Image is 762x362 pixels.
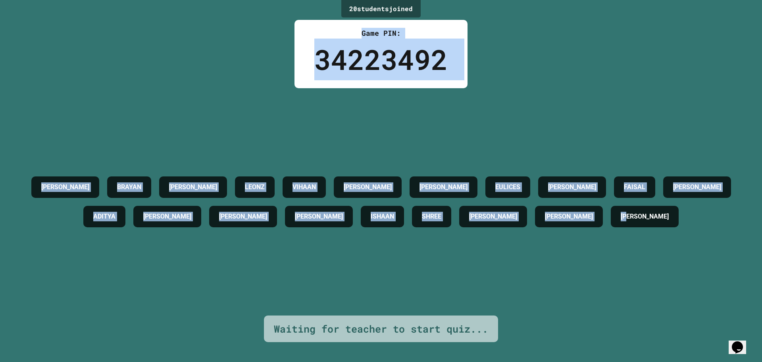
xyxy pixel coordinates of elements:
div: 34223492 [314,39,448,80]
h4: EULICES [495,182,520,192]
h4: [PERSON_NAME] [41,182,89,192]
h4: [PERSON_NAME] [548,182,596,192]
h4: [PERSON_NAME] [169,182,217,192]
h4: [PERSON_NAME] [295,212,343,221]
h4: [PERSON_NAME] [344,182,392,192]
iframe: chat widget [729,330,754,354]
h4: [PERSON_NAME] [621,212,669,221]
div: Waiting for teacher to start quiz... [274,321,488,337]
h4: ADITYA [93,212,115,221]
div: Game PIN: [314,28,448,39]
h4: [PERSON_NAME] [673,182,721,192]
h4: [PERSON_NAME] [545,212,593,221]
h4: VIHAAN [292,182,316,192]
h4: [PERSON_NAME] [143,212,191,221]
h4: BRAYAN [117,182,141,192]
h4: [PERSON_NAME] [219,212,267,221]
h4: FAISAL [624,182,645,192]
h4: SHREE [422,212,441,221]
h4: [PERSON_NAME] [419,182,468,192]
h4: [PERSON_NAME] [469,212,517,221]
h4: ISHAAN [371,212,394,221]
h4: LEONZ [245,182,265,192]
